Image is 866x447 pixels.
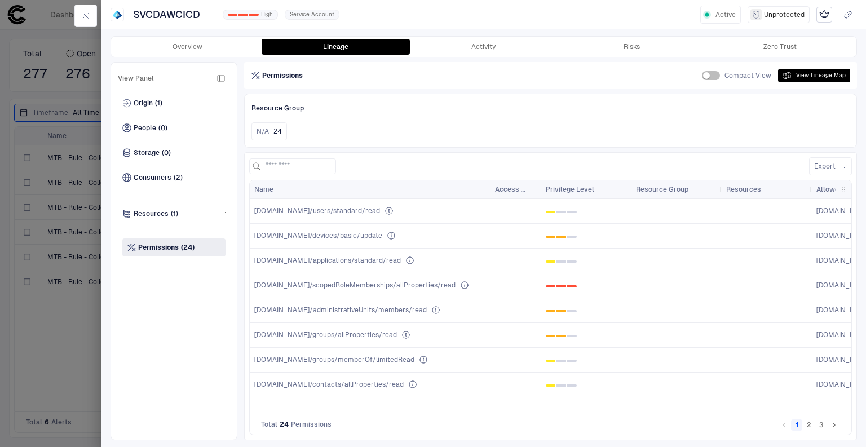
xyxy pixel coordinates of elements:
div: 1 [556,360,566,362]
div: 1 [556,285,566,287]
span: N/A [257,127,269,136]
span: Active [715,10,736,19]
span: (0) [158,123,167,132]
span: Permissions [262,71,303,80]
div: Resource Group [251,104,850,113]
div: 0 [546,310,555,312]
span: Total [261,420,277,429]
span: Service Account [290,11,334,19]
div: 1 [556,384,566,387]
div: 0 [546,260,555,263]
span: Consumers [134,173,171,182]
span: (24) [181,243,195,252]
div: Update basic device properties [387,231,396,240]
div: 2 [567,260,577,263]
span: People [134,123,156,132]
span: Storage [134,148,160,157]
div: Zero Trust [763,42,797,51]
div: 2 [567,335,577,337]
span: SVCDAWCICD [133,8,200,21]
span: Privilege Level [546,185,594,194]
button: Export [809,157,852,175]
span: [DOMAIN_NAME]/administrativeUnits/members/read [254,306,427,315]
div: 1 [556,335,566,337]
button: View Lineage Map [778,69,850,82]
span: 24 [280,420,289,429]
div: 2 [249,14,259,16]
button: N/A24 [251,122,287,140]
span: [DOMAIN_NAME]/devices/basic/update [254,231,382,240]
div: 0 [546,285,555,287]
span: Origin [134,99,153,108]
span: Resources [726,185,761,194]
div: 0 [546,335,555,337]
button: page 1 [791,419,802,431]
div: 0 [546,211,555,213]
span: [DOMAIN_NAME]/groups/memberOf/limitedRead [254,355,414,364]
span: [DOMAIN_NAME]/users/standard/read [254,206,380,215]
div: 1 [556,211,566,213]
div: Read scoped role membership properties [460,281,469,290]
span: High [261,11,273,19]
button: Overview [113,39,262,55]
div: 2 [567,310,577,312]
button: Go to page 3 [816,419,827,431]
div: 0 [546,360,555,362]
span: [DOMAIN_NAME]/contacts/allProperties/read [254,380,404,389]
span: (2) [174,173,183,182]
nav: pagination navigation [778,418,840,431]
div: 2 [567,384,577,387]
div: 2 [567,211,577,213]
span: Permissions [291,420,332,429]
span: [DOMAIN_NAME]/applications/standard/read [254,256,401,265]
span: (1) [171,209,178,218]
div: Read group properties [401,330,410,339]
div: Read standard application properties [405,256,414,265]
div: 0 [228,14,237,16]
div: 1 [238,14,248,16]
button: Go to page 2 [803,419,815,431]
span: Resources [134,209,169,218]
div: Mark as Crown Jewel [816,7,832,23]
div: 1 [556,310,566,312]
div: Risks [624,42,640,51]
div: 0 [546,384,555,387]
span: Permissions [138,243,179,252]
span: [DOMAIN_NAME]/scopedRoleMemberships/allProperties/read [254,281,456,290]
button: Lineage [262,39,410,55]
button: SVCDAWCICD [131,6,216,24]
span: Name [254,185,273,194]
span: 24 [273,127,282,136]
button: Go to next page [828,419,840,431]
div: 2 [567,285,577,287]
div: Read standard user properties [385,206,394,215]
button: Activity [410,39,558,55]
div: 2 [567,236,577,238]
span: View Panel [118,74,154,83]
span: Resource Group [636,185,688,194]
span: Access Level [495,185,525,194]
span: (0) [162,148,171,157]
span: (1) [155,99,162,108]
div: 1 [556,260,566,263]
div: Read contact properties [408,380,417,389]
div: 1 [556,236,566,238]
div: Resources(1) [118,193,230,234]
div: Read administrative unit members [431,306,440,315]
div: Limited read of group memberships [419,355,428,364]
span: Unprotected [764,10,805,19]
div: 0 [546,236,555,238]
div: 2 [567,360,577,362]
div: Entra ID [113,10,122,19]
span: Compact View [724,71,771,80]
span: [DOMAIN_NAME]/groups/allProperties/read [254,330,397,339]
